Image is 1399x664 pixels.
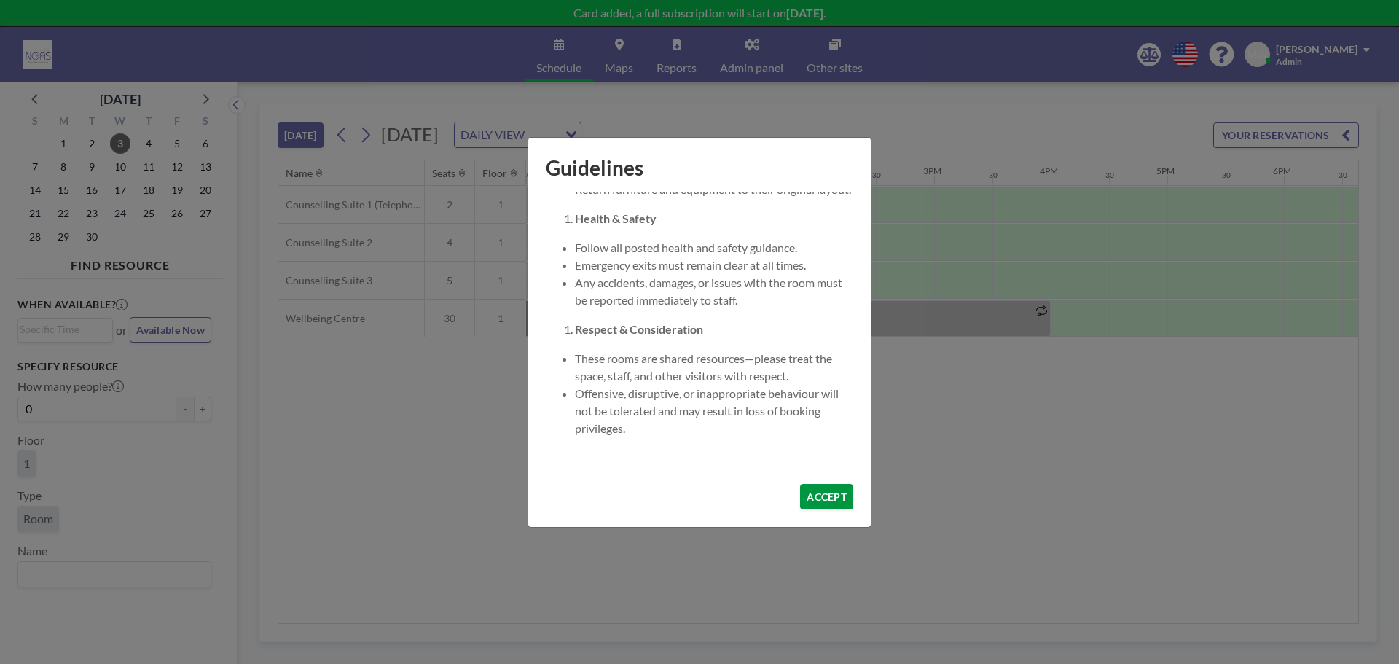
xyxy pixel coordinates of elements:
[528,138,871,192] h1: Guidelines
[575,257,853,274] li: Emergency exits must remain clear at all times.
[575,385,853,437] li: Offensive, disruptive, or inappropriate behaviour will not be tolerated and may result in loss of...
[575,239,853,257] li: Follow all posted health and safety guidance.
[800,484,853,509] button: ACCEPT
[575,350,853,385] li: These rooms are shared resources—please treat the space, staff, and other visitors with respect.
[575,274,853,309] li: Any accidents, damages, or issues with the room must be reported immediately to staff.
[575,211,657,225] strong: Health & Safety
[575,322,703,336] strong: Respect & Consideration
